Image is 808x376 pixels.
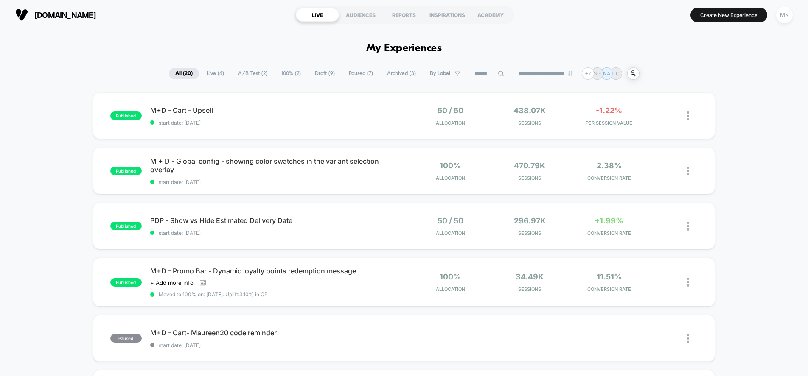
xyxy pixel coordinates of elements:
span: 438.07k [513,106,546,115]
span: published [110,167,142,175]
span: Live ( 4 ) [200,68,230,79]
span: Sessions [492,286,567,292]
span: 100% [440,161,461,170]
span: start date: [DATE] [150,342,404,348]
span: 100% ( 2 ) [275,68,307,79]
span: start date: [DATE] [150,120,404,126]
span: PER SESSION VALUE [572,120,647,126]
img: close [687,334,689,343]
span: Sessions [492,230,567,236]
span: Draft ( 9 ) [309,68,341,79]
span: published [110,222,142,230]
span: -1.22% [596,106,622,115]
div: MK [776,7,793,23]
span: +1.99% [595,216,623,225]
span: Allocation [436,286,465,292]
span: 2.38% [597,161,622,170]
span: CONVERSION RATE [572,175,647,181]
span: 100% [440,272,461,281]
img: close [687,222,689,231]
img: close [687,278,689,287]
span: Allocation [436,230,465,236]
span: PDP - Show vs Hide Estimated Delivery Date [150,216,404,225]
span: M+D - Cart - Upsell [150,106,404,114]
span: 11.51% [597,272,622,281]
span: A/B Test ( 2 ) [232,68,274,79]
p: NA [603,70,610,77]
h1: My Experiences [366,42,442,55]
img: close [687,167,689,175]
span: Paused ( 7 ) [342,68,379,79]
img: close [687,111,689,120]
span: start date: [DATE] [150,230,404,236]
button: [DOMAIN_NAME] [13,8,98,22]
span: By Label [430,70,450,77]
span: 470.79k [514,161,545,170]
span: 34.49k [516,272,544,281]
span: 50 / 50 [438,106,463,115]
div: REPORTS [382,8,426,22]
div: + 7 [582,67,594,80]
img: Visually logo [15,8,28,21]
span: All ( 20 ) [169,68,199,79]
span: CONVERSION RATE [572,230,647,236]
span: [DOMAIN_NAME] [34,11,96,19]
button: Create New Experience [690,8,767,22]
span: start date: [DATE] [150,179,404,185]
span: Allocation [436,120,465,126]
span: Allocation [436,175,465,181]
span: 296.97k [514,216,546,225]
div: ACADEMY [469,8,512,22]
p: TC [612,70,620,77]
span: M+D - Promo Bar - Dynamic loyalty points redemption message [150,267,404,275]
span: published [110,278,142,287]
span: published [110,111,142,120]
span: paused [110,334,142,343]
span: 50 / 50 [438,216,463,225]
span: CONVERSION RATE [572,286,647,292]
span: Sessions [492,120,567,126]
span: M + D - Global config - showing color swatches in the variant selection overlay [150,157,404,174]
span: Archived ( 3 ) [381,68,422,79]
span: Moved to 100% on: [DATE] . Uplift: 3.10% in CR [159,291,268,298]
span: M+D - Cart- Maureen20 code reminder [150,329,404,337]
div: AUDIENCES [339,8,382,22]
div: INSPIRATIONS [426,8,469,22]
span: + Add more info [150,279,194,286]
button: MK [774,6,795,24]
img: end [568,71,573,76]
span: Sessions [492,175,567,181]
div: LIVE [296,8,339,22]
p: SG [594,70,601,77]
